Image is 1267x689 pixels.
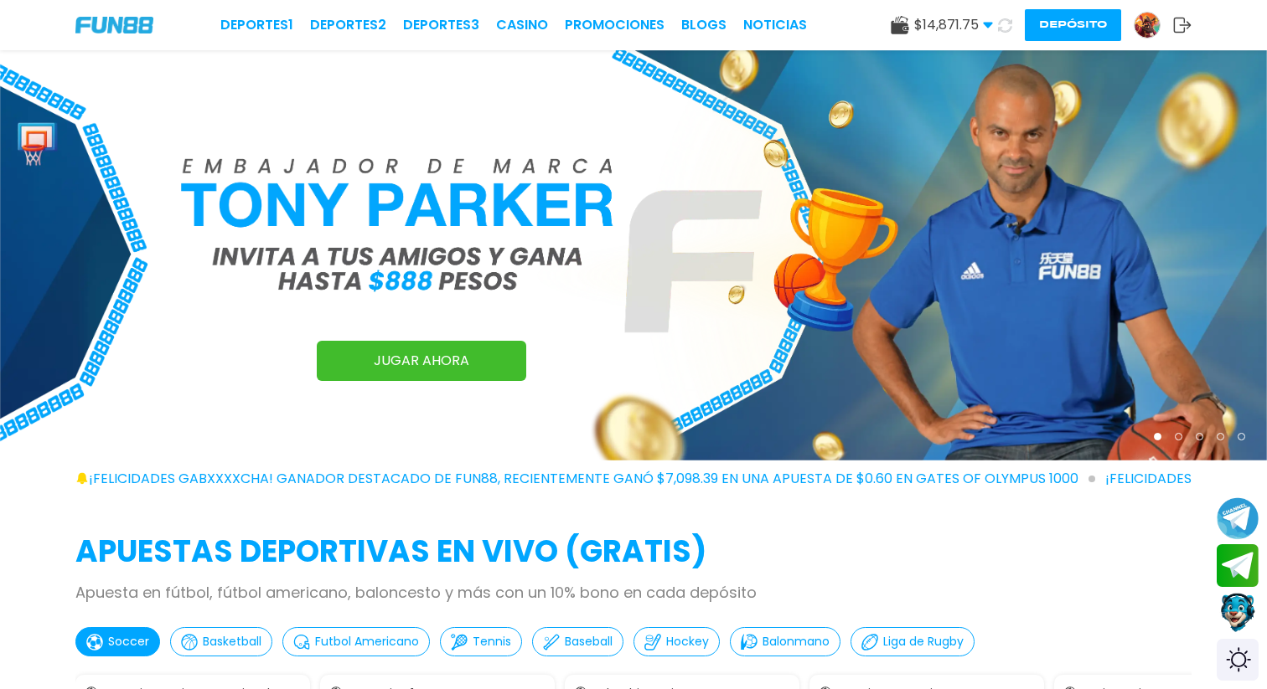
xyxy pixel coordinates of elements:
[633,627,720,656] button: Hockey
[310,15,386,35] a: Deportes2
[743,15,807,35] a: NOTICIAS
[317,341,526,381] a: JUGAR AHORA
[1025,9,1121,41] button: Depósito
[883,633,964,650] p: Liga de Rugby
[496,15,548,35] a: CASINO
[473,633,511,650] p: Tennis
[666,633,709,650] p: Hockey
[1217,544,1259,588] button: Join telegram
[203,633,261,650] p: Basketball
[282,627,430,656] button: Futbol Americano
[440,627,522,656] button: Tennis
[1217,591,1259,635] button: Contact customer service
[1135,13,1160,38] img: Avatar
[565,633,613,650] p: Baseball
[75,627,160,656] button: Soccer
[730,627,840,656] button: Balonmano
[75,529,1192,574] h2: APUESTAS DEPORTIVAS EN VIVO (gratis)
[75,581,1192,604] p: Apuesta en fútbol, fútbol americano, baloncesto y más con un 10% bono en cada depósito
[108,633,149,650] p: Soccer
[1217,639,1259,681] div: Switch theme
[681,15,727,35] a: BLOGS
[763,633,830,650] p: Balonmano
[565,15,665,35] a: Promociones
[89,469,1095,489] span: ¡FELICIDADES gabxxxxcha! GANADOR DESTACADO DE FUN88, RECIENTEMENTE GANÓ $7,098.39 EN UNA APUESTA ...
[403,15,479,35] a: Deportes3
[1134,12,1173,39] a: Avatar
[170,627,272,656] button: Basketball
[851,627,975,656] button: Liga de Rugby
[914,15,993,35] span: $ 14,871.75
[75,17,153,34] img: Company Logo
[532,627,623,656] button: Baseball
[220,15,293,35] a: Deportes1
[315,633,419,650] p: Futbol Americano
[1217,496,1259,540] button: Join telegram channel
